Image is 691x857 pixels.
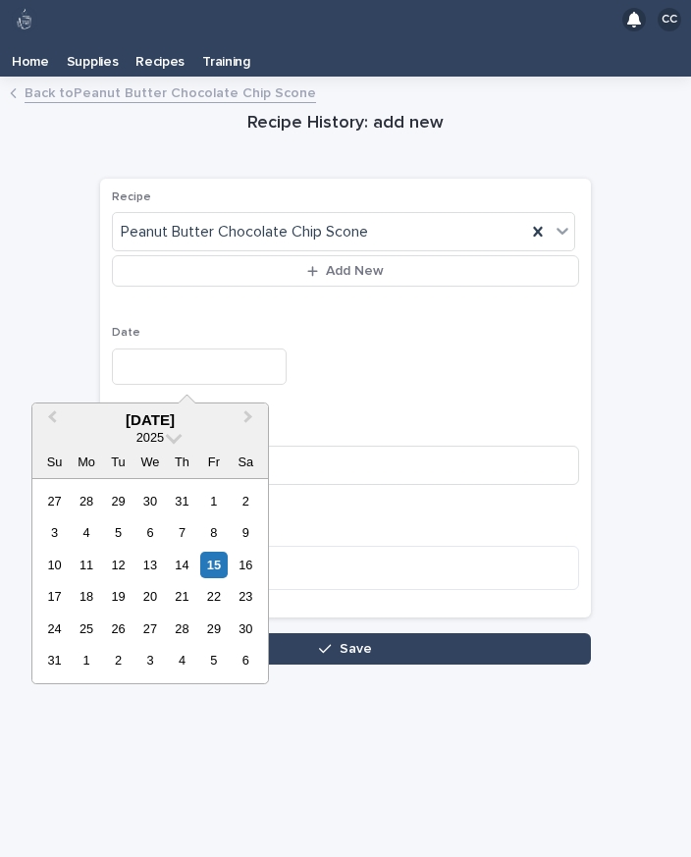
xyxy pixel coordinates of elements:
p: Supplies [67,39,119,71]
span: Add New [326,264,384,278]
div: Su [41,449,68,475]
div: Choose Thursday, August 7th, 2025 [169,519,195,546]
div: Th [169,449,195,475]
div: Choose Thursday, August 28th, 2025 [169,616,195,642]
div: Choose Friday, August 22nd, 2025 [200,583,227,610]
div: Choose Tuesday, August 26th, 2025 [105,616,132,642]
div: Choose Wednesday, August 6th, 2025 [136,519,163,546]
div: Choose Saturday, August 23rd, 2025 [233,583,259,610]
span: Recipe [112,191,151,203]
div: Choose Monday, August 18th, 2025 [73,583,99,610]
button: Add New [112,255,579,287]
div: Choose Friday, August 15th, 2025 [200,552,227,578]
div: Choose Sunday, July 27th, 2025 [41,488,68,514]
div: Choose Wednesday, August 27th, 2025 [136,616,163,642]
div: Choose Friday, August 1st, 2025 [200,488,227,514]
div: Choose Wednesday, August 13th, 2025 [136,552,163,578]
a: Recipes [127,39,193,77]
button: Next Month [235,405,266,437]
div: Choose Saturday, August 30th, 2025 [233,616,259,642]
div: Sa [233,449,259,475]
a: Training [193,39,259,77]
div: Choose Monday, August 11th, 2025 [73,552,99,578]
p: Home [12,39,49,71]
div: Choose Monday, September 1st, 2025 [73,647,99,673]
div: Choose Sunday, August 10th, 2025 [41,552,68,578]
div: Choose Sunday, August 24th, 2025 [41,616,68,642]
span: Peanut Butter Chocolate Chip Scone [121,222,368,242]
div: Choose Thursday, September 4th, 2025 [169,647,195,673]
div: Choose Wednesday, September 3rd, 2025 [136,647,163,673]
div: Mo [73,449,99,475]
span: Date [112,327,140,339]
div: Choose Friday, August 8th, 2025 [200,519,227,546]
div: Choose Monday, July 28th, 2025 [73,488,99,514]
div: Choose Tuesday, August 5th, 2025 [105,519,132,546]
div: We [136,449,163,475]
div: Choose Monday, August 4th, 2025 [73,519,99,546]
div: month 2025-08 [38,485,261,676]
div: Choose Saturday, August 16th, 2025 [233,552,259,578]
div: Choose Saturday, August 9th, 2025 [233,519,259,546]
div: Choose Sunday, August 31st, 2025 [41,647,68,673]
span: Save [340,642,372,656]
div: Choose Wednesday, August 20th, 2025 [136,583,163,610]
a: Back toPeanut Butter Chocolate Chip Scone [25,80,316,103]
div: [DATE] [32,411,268,429]
button: Save [100,633,591,665]
p: Training [202,39,250,71]
span: 2025 [136,430,164,445]
div: Choose Saturday, August 2nd, 2025 [233,488,259,514]
div: Choose Sunday, August 17th, 2025 [41,583,68,610]
h1: Recipe History: add new [100,112,591,135]
div: Tu [105,449,132,475]
div: Choose Thursday, August 14th, 2025 [169,552,195,578]
div: Choose Monday, August 25th, 2025 [73,616,99,642]
div: CC [658,8,681,31]
a: Supplies [58,39,128,77]
div: Choose Tuesday, August 12th, 2025 [105,552,132,578]
div: Choose Saturday, September 6th, 2025 [233,647,259,673]
img: 80hjoBaRqlyywVK24fQd [12,7,37,32]
div: Fr [200,449,227,475]
div: Choose Thursday, July 31st, 2025 [169,488,195,514]
div: Choose Friday, August 29th, 2025 [200,616,227,642]
div: Choose Sunday, August 3rd, 2025 [41,519,68,546]
div: Choose Tuesday, September 2nd, 2025 [105,647,132,673]
div: Choose Tuesday, August 19th, 2025 [105,583,132,610]
a: Home [3,39,58,77]
div: Choose Thursday, August 21st, 2025 [169,583,195,610]
div: Choose Friday, September 5th, 2025 [200,647,227,673]
p: Recipes [135,39,185,71]
div: Choose Tuesday, July 29th, 2025 [105,488,132,514]
button: Previous Month [34,405,66,437]
div: Choose Wednesday, July 30th, 2025 [136,488,163,514]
